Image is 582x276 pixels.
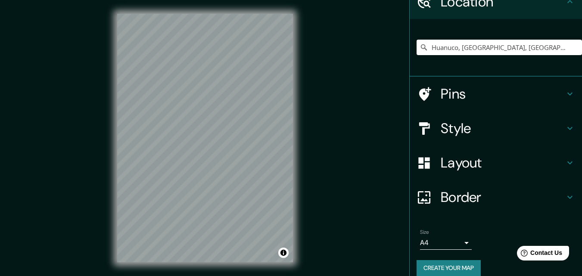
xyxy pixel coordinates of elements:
canvas: Map [117,14,293,262]
h4: Pins [441,85,565,102]
div: Style [410,111,582,146]
button: Create your map [417,260,481,276]
div: Layout [410,146,582,180]
h4: Style [441,120,565,137]
input: Pick your city or area [417,40,582,55]
label: Size [420,229,429,236]
div: Border [410,180,582,214]
h4: Layout [441,154,565,171]
h4: Border [441,189,565,206]
iframe: Help widget launcher [505,242,573,267]
button: Toggle attribution [278,248,289,258]
div: Pins [410,77,582,111]
div: A4 [420,236,472,250]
